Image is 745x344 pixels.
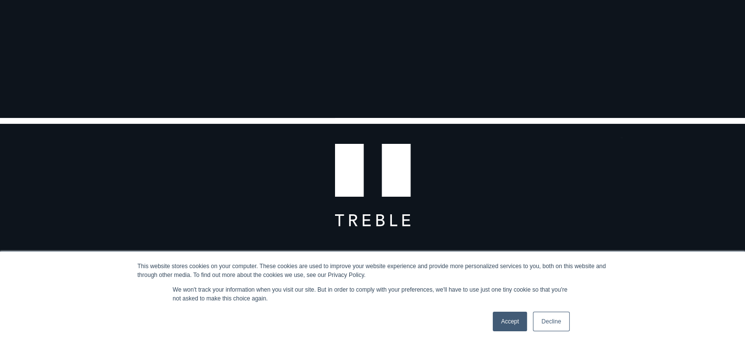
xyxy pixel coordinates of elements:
div: This website stores cookies on your computer. These cookies are used to improve your website expe... [138,262,608,279]
a: Accept [493,312,528,331]
p: We won't track your information when you visit our site. But in order to comply with your prefere... [173,285,573,303]
a: Decline [533,312,569,331]
img: T [335,118,410,227]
